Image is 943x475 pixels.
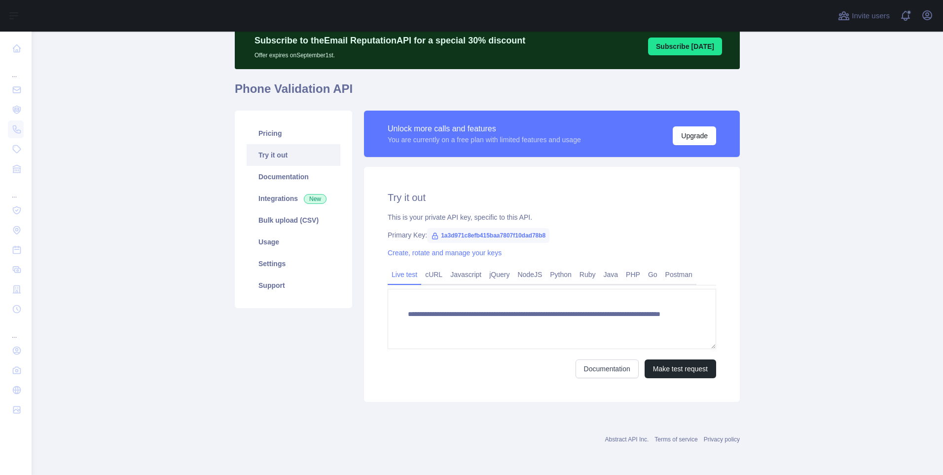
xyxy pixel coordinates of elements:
[388,230,716,240] div: Primary Key:
[247,166,340,188] a: Documentation
[446,267,485,282] a: Javascript
[605,436,649,443] a: Abstract API Inc.
[852,10,890,22] span: Invite users
[622,267,644,282] a: PHP
[654,436,697,443] a: Terms of service
[8,59,24,79] div: ...
[388,191,716,204] h2: Try it out
[247,231,340,253] a: Usage
[254,34,525,47] p: Subscribe to the Email Reputation API for a special 30 % discount
[8,320,24,340] div: ...
[247,275,340,296] a: Support
[661,267,696,282] a: Postman
[576,359,639,378] a: Documentation
[388,135,581,145] div: You are currently on a free plan with limited features and usage
[388,123,581,135] div: Unlock more calls and features
[247,253,340,275] a: Settings
[485,267,513,282] a: jQuery
[546,267,576,282] a: Python
[704,436,740,443] a: Privacy policy
[513,267,546,282] a: NodeJS
[644,267,661,282] a: Go
[600,267,622,282] a: Java
[421,267,446,282] a: cURL
[8,180,24,199] div: ...
[247,209,340,231] a: Bulk upload (CSV)
[254,47,525,59] p: Offer expires on September 1st.
[388,212,716,222] div: This is your private API key, specific to this API.
[247,144,340,166] a: Try it out
[247,188,340,209] a: Integrations New
[388,249,502,257] a: Create, rotate and manage your keys
[235,81,740,105] h1: Phone Validation API
[427,228,549,243] span: 1a3d971c8efb415baa7807f10dad78b8
[304,194,326,204] span: New
[576,267,600,282] a: Ruby
[836,8,892,24] button: Invite users
[247,122,340,144] a: Pricing
[388,267,421,282] a: Live test
[645,359,716,378] button: Make test request
[673,126,716,145] button: Upgrade
[648,38,722,55] button: Subscribe [DATE]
